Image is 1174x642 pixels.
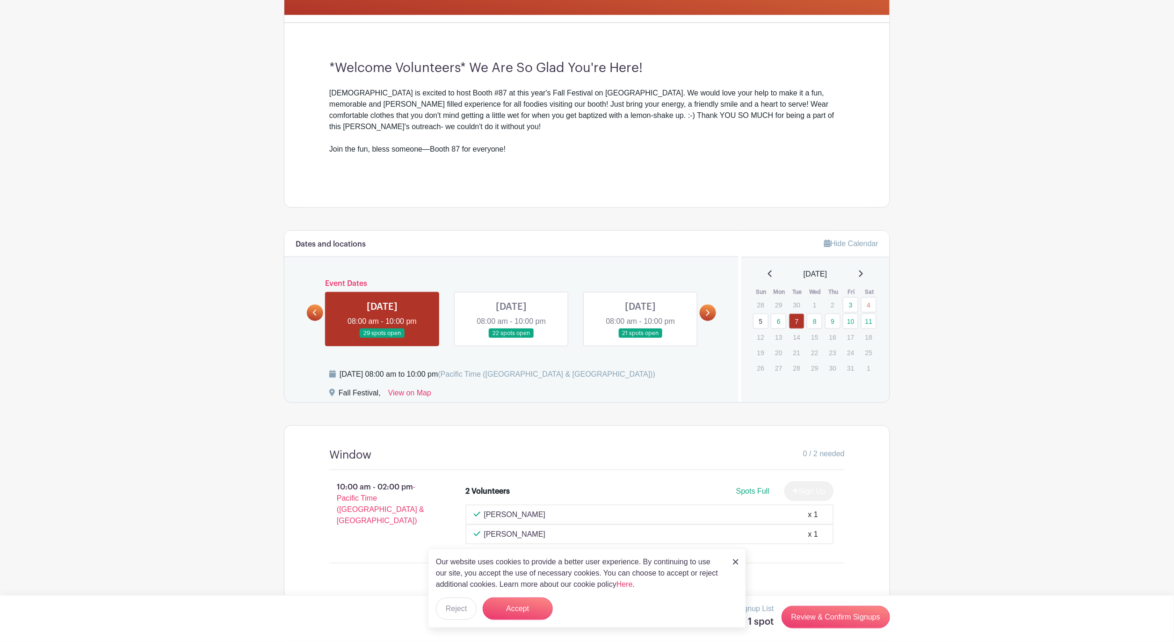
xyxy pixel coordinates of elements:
[484,529,546,540] p: [PERSON_NAME]
[843,314,858,329] a: 10
[296,240,366,249] h6: Dates and locations
[807,330,822,344] p: 15
[388,387,431,402] a: View on Map
[438,370,655,378] span: (Pacific Time ([GEOGRAPHIC_DATA] & [GEOGRAPHIC_DATA]))
[737,616,774,627] h5: 1 spot
[340,369,655,380] div: [DATE] 08:00 am to 10:00 pm
[483,598,553,620] button: Accept
[789,330,804,344] p: 14
[789,361,804,375] p: 28
[323,279,700,288] h6: Event Dates
[843,345,858,360] p: 24
[825,345,841,360] p: 23
[861,345,877,360] p: 25
[843,361,858,375] p: 31
[843,297,858,313] a: 3
[842,287,861,297] th: Fri
[616,580,633,588] a: Here
[753,287,771,297] th: Sun
[770,287,789,297] th: Mon
[733,559,739,565] img: close_button-5f87c8562297e5c2d7936805f587ecaba9071eb48480494691a3f1689db116b3.svg
[861,297,877,313] a: 4
[771,345,786,360] p: 20
[736,487,769,495] span: Spots Full
[466,486,510,497] div: 2 Volunteers
[861,330,877,344] p: 18
[484,509,546,520] p: [PERSON_NAME]
[771,314,786,329] a: 6
[329,448,371,462] h4: Window
[753,314,768,329] a: 5
[861,287,879,297] th: Sat
[808,509,818,520] div: x 1
[753,345,768,360] p: 19
[825,298,841,312] p: 2
[861,361,877,375] p: 1
[825,330,841,344] p: 16
[807,298,822,312] p: 1
[753,361,768,375] p: 26
[825,287,843,297] th: Thu
[436,556,723,590] p: Our website uses cookies to provide a better user experience. By continuing to use our site, you ...
[737,603,774,614] p: Signup List
[782,606,890,628] a: Review & Confirm Signups
[807,361,822,375] p: 29
[803,448,845,460] span: 0 / 2 needed
[789,314,804,329] a: 7
[807,314,822,329] a: 8
[824,240,878,248] a: Hide Calendar
[825,314,841,329] a: 9
[789,345,804,360] p: 21
[771,361,786,375] p: 27
[329,88,845,155] div: [DEMOGRAPHIC_DATA] is excited to host Booth #87 at this year's Fall Festival on [GEOGRAPHIC_DATA]...
[789,287,807,297] th: Tue
[329,60,845,76] h3: *Welcome Volunteers* We Are So Glad You're Here!
[753,298,768,312] p: 28
[804,269,827,280] span: [DATE]
[753,330,768,344] p: 12
[825,361,841,375] p: 30
[337,483,424,525] span: - Pacific Time ([GEOGRAPHIC_DATA] & [GEOGRAPHIC_DATA])
[436,598,477,620] button: Reject
[807,345,822,360] p: 22
[808,529,818,540] div: x 1
[843,330,858,344] p: 17
[789,298,804,312] p: 30
[771,298,786,312] p: 29
[339,387,381,402] div: Fall Festival,
[771,330,786,344] p: 13
[806,287,825,297] th: Wed
[861,314,877,329] a: 11
[314,478,451,530] p: 10:00 am - 02:00 pm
